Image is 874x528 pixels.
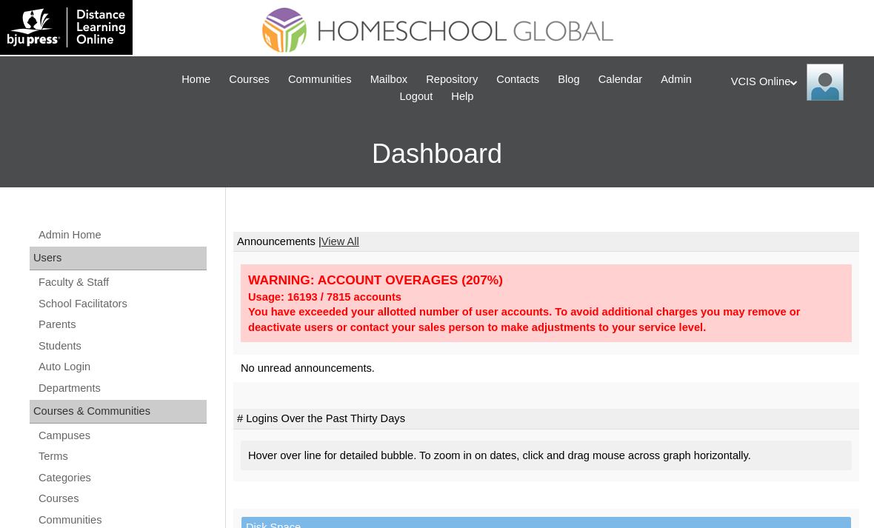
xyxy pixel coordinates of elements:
[233,232,859,253] td: Announcements |
[37,295,207,313] a: School Facilitators
[653,71,699,88] a: Admin
[37,315,207,334] a: Parents
[37,358,207,376] a: Auto Login
[731,64,859,101] div: VCIS Online
[598,71,642,88] span: Calendar
[248,304,844,335] div: You have exceeded your allotted number of user accounts. To avoid additional charges you may remo...
[233,355,859,382] td: No unread announcements.
[37,427,207,445] a: Campuses
[37,273,207,292] a: Faculty & Staff
[174,71,218,88] a: Home
[392,88,440,105] a: Logout
[444,88,481,105] a: Help
[37,379,207,398] a: Departments
[7,7,125,47] img: logo-white.png
[37,489,207,508] a: Courses
[370,71,408,88] span: Mailbox
[489,71,547,88] a: Contacts
[281,71,359,88] a: Communities
[30,247,207,270] div: Users
[496,71,539,88] span: Contacts
[248,291,401,303] strong: Usage: 16193 / 7815 accounts
[661,71,692,88] span: Admin
[550,71,587,88] a: Blog
[248,272,844,289] div: WARNING: ACCOUNT OVERAGES (207%)
[7,121,867,187] h3: Dashboard
[558,71,579,88] span: Blog
[181,71,210,88] span: Home
[451,88,473,105] span: Help
[37,337,207,355] a: Students
[233,409,859,430] td: # Logins Over the Past Thirty Days
[37,226,207,244] a: Admin Home
[229,71,270,88] span: Courses
[399,88,433,105] span: Logout
[37,469,207,487] a: Categories
[591,71,650,88] a: Calendar
[418,71,485,88] a: Repository
[221,71,277,88] a: Courses
[807,64,844,101] img: VCIS Online Admin
[426,71,478,88] span: Repository
[288,71,352,88] span: Communities
[241,441,852,471] div: Hover over line for detailed bubble. To zoom in on dates, click and drag mouse across graph horiz...
[321,235,359,247] a: View All
[37,447,207,466] a: Terms
[363,71,416,88] a: Mailbox
[30,400,207,424] div: Courses & Communities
